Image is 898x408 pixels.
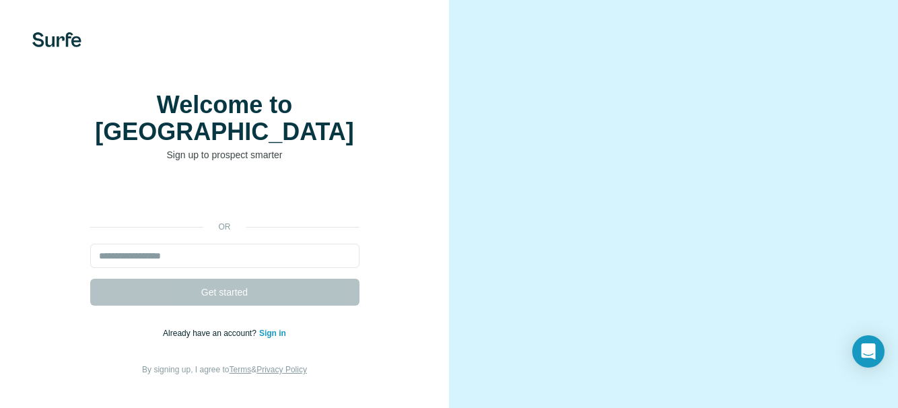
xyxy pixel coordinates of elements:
span: Already have an account? [163,329,259,338]
a: Sign in [259,329,286,338]
span: By signing up, I agree to & [142,365,307,374]
h1: Welcome to [GEOGRAPHIC_DATA] [90,92,359,145]
iframe: Sign in with Google Button [83,182,366,211]
img: Surfe's logo [32,32,81,47]
p: or [203,221,246,233]
a: Terms [230,365,252,374]
p: Sign up to prospect smarter [90,148,359,162]
div: Open Intercom Messenger [852,335,885,368]
a: Privacy Policy [256,365,307,374]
